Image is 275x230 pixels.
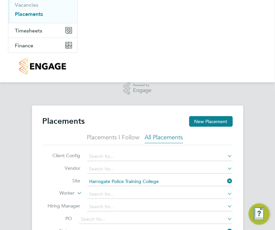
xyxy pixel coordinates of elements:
[15,42,33,49] span: Finance
[37,190,75,197] label: Worker
[87,152,233,161] input: Search for...
[8,23,77,38] button: Timesheets
[79,215,233,224] input: Search for...
[87,190,233,199] input: Search for...
[87,133,139,143] li: Placements I Follow
[249,204,270,225] button: Engage Resource Center
[87,164,233,174] input: Search for...
[15,27,42,34] span: Timesheets
[87,177,233,186] input: Search for...
[189,116,233,127] button: New Placement
[133,88,152,93] span: Engage
[87,202,233,211] input: Search for...
[19,58,66,74] img: countryside-properties-logo-retina.png
[43,165,81,171] label: Vendor
[43,215,72,221] label: PO
[43,178,81,184] label: Site
[43,153,81,159] label: Client Config
[145,133,183,143] li: All Placements
[8,58,78,74] a: Go to home page
[15,11,43,17] a: Placements
[15,2,38,8] a: Vacancies
[43,203,81,209] label: Hiring Manager
[43,116,85,126] h2: Placements
[123,82,152,95] a: Powered byEngage
[8,38,77,53] button: Finance
[133,82,152,88] span: Powered by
